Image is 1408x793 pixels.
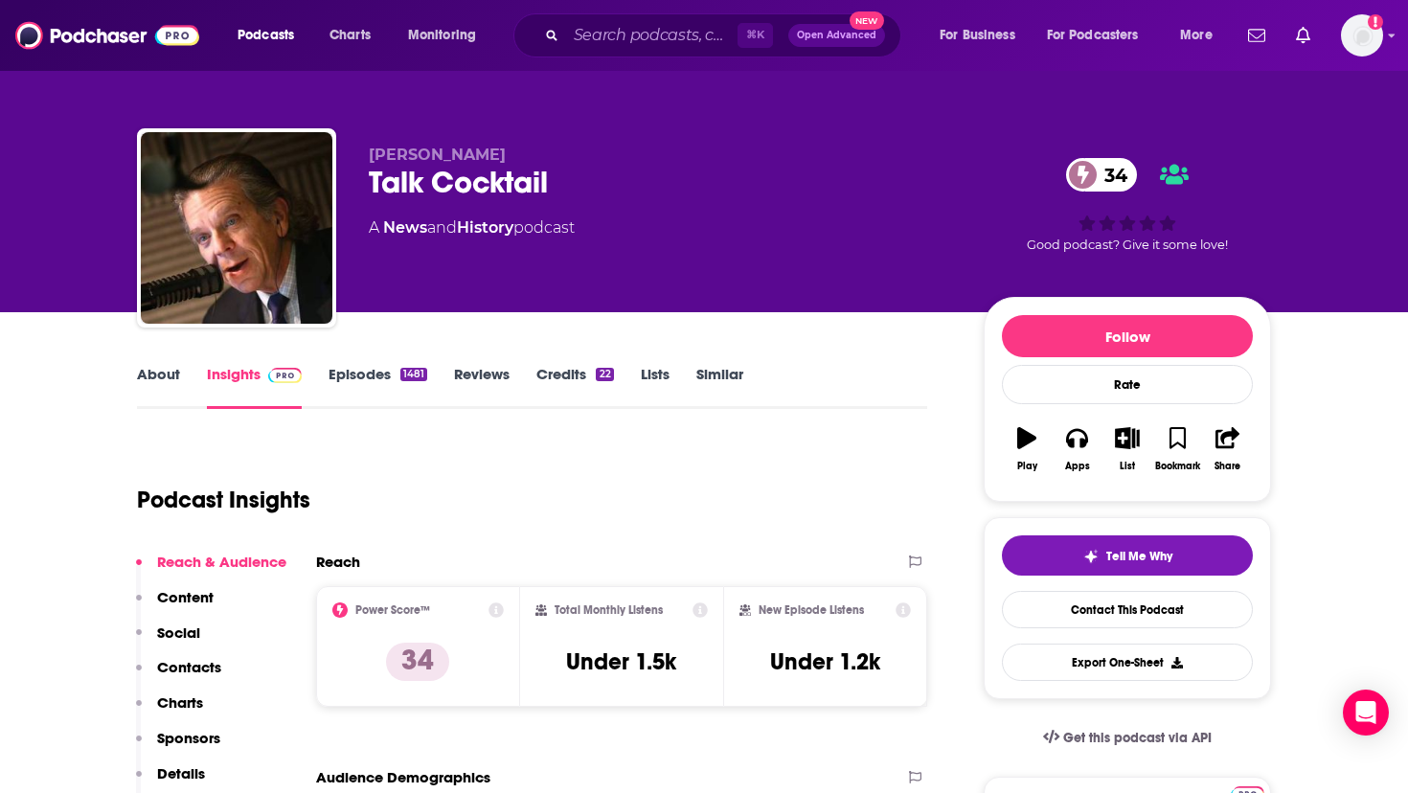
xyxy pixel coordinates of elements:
[1017,461,1037,472] div: Play
[329,22,371,49] span: Charts
[137,365,180,409] a: About
[207,365,302,409] a: InsightsPodchaser Pro
[641,365,670,409] a: Lists
[1167,20,1237,51] button: open menu
[136,623,200,659] button: Social
[788,24,885,47] button: Open AdvancedNew
[555,603,663,617] h2: Total Monthly Listens
[850,11,884,30] span: New
[1002,365,1253,404] div: Rate
[316,553,360,571] h2: Reach
[596,368,613,381] div: 22
[136,693,203,729] button: Charts
[696,365,743,409] a: Similar
[738,23,773,48] span: ⌘ K
[1002,644,1253,681] button: Export One-Sheet
[1083,549,1099,564] img: tell me why sparkle
[369,216,575,239] div: A podcast
[1002,415,1052,484] button: Play
[1240,19,1273,52] a: Show notifications dropdown
[427,218,457,237] span: and
[1155,461,1200,472] div: Bookmark
[136,588,214,623] button: Content
[400,368,427,381] div: 1481
[395,20,501,51] button: open menu
[759,603,864,617] h2: New Episode Listens
[454,365,510,409] a: Reviews
[1152,415,1202,484] button: Bookmark
[408,22,476,49] span: Monitoring
[157,588,214,606] p: Content
[141,132,332,324] img: Talk Cocktail
[1052,415,1101,484] button: Apps
[369,146,506,164] span: [PERSON_NAME]
[317,20,382,51] a: Charts
[329,365,427,409] a: Episodes1481
[157,623,200,642] p: Social
[136,553,286,588] button: Reach & Audience
[238,22,294,49] span: Podcasts
[566,20,738,51] input: Search podcasts, credits, & more...
[157,658,221,676] p: Contacts
[136,729,220,764] button: Sponsors
[1047,22,1139,49] span: For Podcasters
[1002,591,1253,628] a: Contact This Podcast
[1002,315,1253,357] button: Follow
[797,31,876,40] span: Open Advanced
[1085,158,1137,192] span: 34
[268,368,302,383] img: Podchaser Pro
[536,365,613,409] a: Credits22
[1034,20,1167,51] button: open menu
[1341,14,1383,57] img: User Profile
[1215,461,1240,472] div: Share
[1065,461,1090,472] div: Apps
[383,218,427,237] a: News
[157,553,286,571] p: Reach & Audience
[457,218,513,237] a: History
[1063,730,1212,746] span: Get this podcast via API
[355,603,430,617] h2: Power Score™
[157,693,203,712] p: Charts
[1106,549,1172,564] span: Tell Me Why
[1368,14,1383,30] svg: Add a profile image
[940,22,1015,49] span: For Business
[1343,690,1389,736] div: Open Intercom Messenger
[157,764,205,782] p: Details
[137,486,310,514] h1: Podcast Insights
[1341,14,1383,57] span: Logged in as LaurenSWPR
[1002,535,1253,576] button: tell me why sparkleTell Me Why
[15,17,199,54] img: Podchaser - Follow, Share and Rate Podcasts
[1120,461,1135,472] div: List
[386,643,449,681] p: 34
[1341,14,1383,57] button: Show profile menu
[157,729,220,747] p: Sponsors
[1180,22,1213,49] span: More
[224,20,319,51] button: open menu
[136,658,221,693] button: Contacts
[1203,415,1253,484] button: Share
[984,146,1271,264] div: 34Good podcast? Give it some love!
[532,13,920,57] div: Search podcasts, credits, & more...
[1288,19,1318,52] a: Show notifications dropdown
[316,768,490,786] h2: Audience Demographics
[566,647,676,676] h3: Under 1.5k
[1028,714,1227,761] a: Get this podcast via API
[1102,415,1152,484] button: List
[1066,158,1137,192] a: 34
[770,647,880,676] h3: Under 1.2k
[926,20,1039,51] button: open menu
[1027,238,1228,252] span: Good podcast? Give it some love!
